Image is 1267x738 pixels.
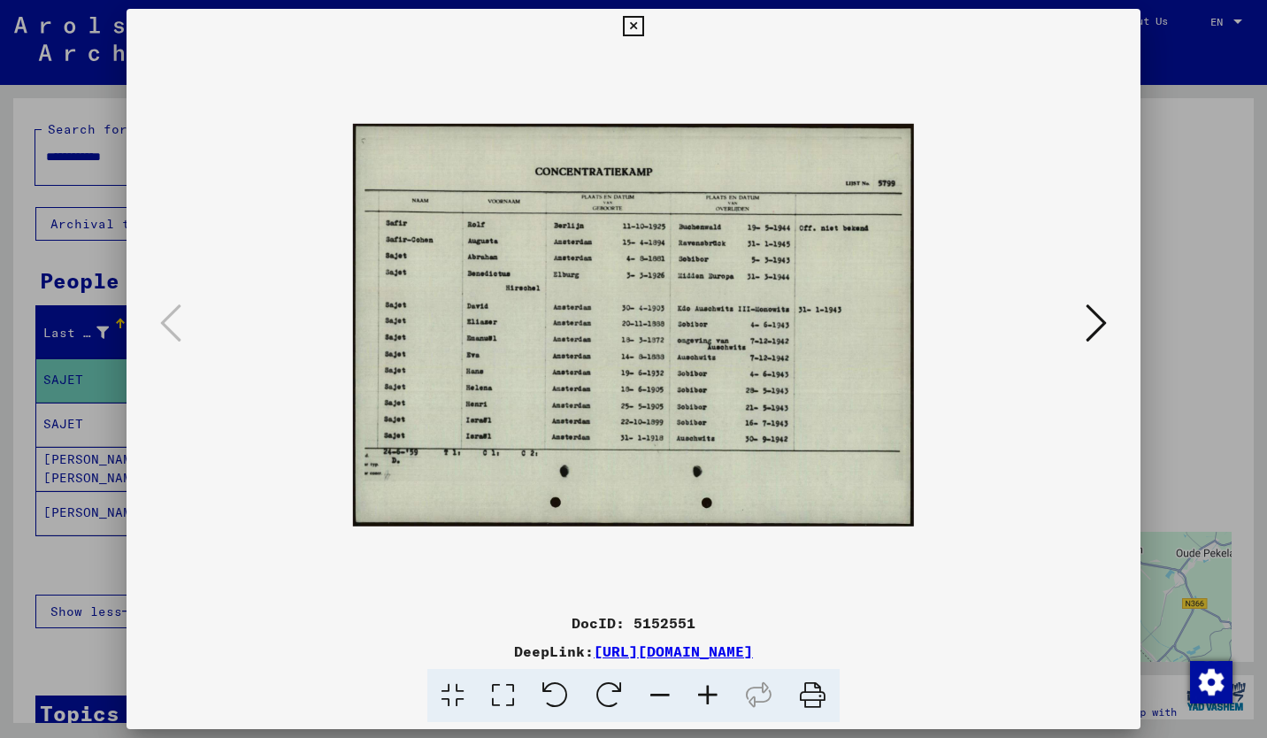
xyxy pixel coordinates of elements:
[127,641,1140,662] div: DeepLink:
[594,642,753,660] a: [URL][DOMAIN_NAME]
[127,612,1140,634] div: DocID: 5152551
[1189,660,1232,703] div: Change consent
[1190,661,1232,703] img: Change consent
